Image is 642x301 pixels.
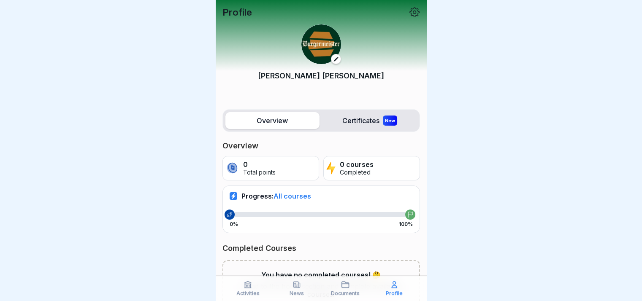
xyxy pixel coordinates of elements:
[331,290,360,296] p: Documents
[323,112,417,129] label: Certificates
[383,116,397,126] div: New
[399,221,413,227] p: 100%
[326,161,336,175] img: lightning.svg
[258,70,384,81] p: [PERSON_NAME] [PERSON_NAME]
[230,221,238,227] p: 0%
[340,161,374,169] p: 0 courses
[386,290,403,296] p: Profile
[222,141,420,151] p: Overview
[222,243,420,253] p: Completed Courses
[225,161,239,175] img: coin.svg
[236,290,260,296] p: Activities
[241,192,311,200] p: Progress:
[225,112,320,129] label: Overview
[243,169,276,176] p: Total points
[290,290,304,296] p: News
[301,24,341,64] img: vi4xj1rh7o2tnjevi8opufjs.png
[243,161,276,169] p: 0
[340,169,374,176] p: Completed
[222,7,252,18] p: Profile
[261,271,381,279] p: You have no completed courses! 🤔
[274,192,311,200] span: All courses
